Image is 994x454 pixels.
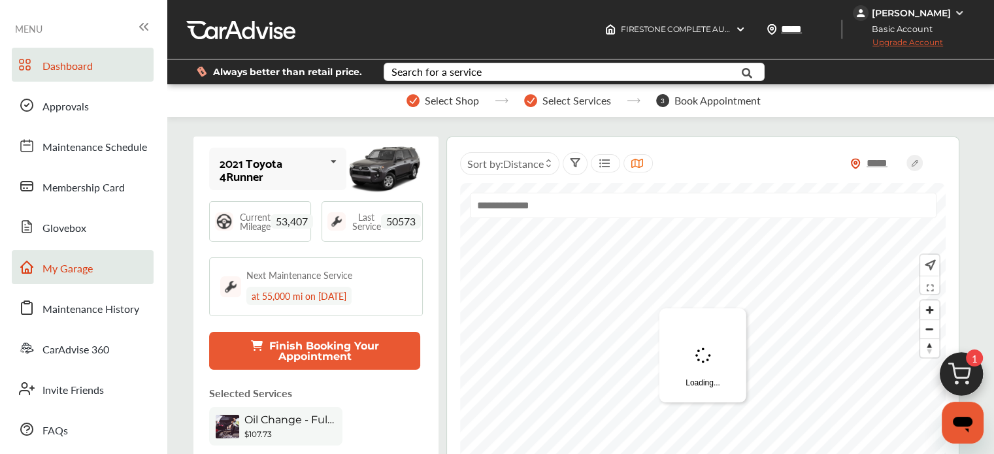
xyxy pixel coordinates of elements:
[467,156,544,171] span: Sort by :
[42,301,139,318] span: Maintenance History
[346,140,423,197] img: mobile_14091_st0640_046.jpg
[627,98,640,103] img: stepper-arrow.e24c07c6.svg
[209,385,292,400] p: Selected Services
[841,20,842,39] img: header-divider.bc55588e.svg
[246,287,352,305] div: at 55,000 mi on [DATE]
[406,94,420,107] img: stepper-checkmark.b5569197.svg
[425,95,479,106] span: Select Shop
[12,331,154,365] a: CarAdvise 360
[42,382,104,399] span: Invite Friends
[12,48,154,82] a: Dashboard
[542,95,611,106] span: Select Services
[240,212,271,231] span: Current Mileage
[767,24,777,35] img: location_vector.a44bc228.svg
[42,220,86,237] span: Glovebox
[12,169,154,203] a: Membership Card
[942,402,984,444] iframe: Button to launch messaging window
[352,212,381,231] span: Last Service
[220,156,325,182] div: 2021 Toyota 4Runner
[735,24,746,35] img: header-down-arrow.9dd2ce7d.svg
[216,415,239,438] img: oil-change-thumb.jpg
[12,88,154,122] a: Approvals
[954,8,965,18] img: WGsFRI8htEPBVLJbROoPRyZpYNWhNONpIPPETTm6eUC0GeLEiAAAAAElFTkSuQmCC
[220,276,241,297] img: maintenance_logo
[853,5,869,21] img: jVpblrzwTbfkPYzPPzSLxeg0AAAAASUVORK5CYII=
[930,346,993,409] img: cart_icon.3d0951e8.svg
[391,67,482,77] div: Search for a service
[12,250,154,284] a: My Garage
[503,156,544,171] span: Distance
[42,342,109,359] span: CarAdvise 360
[244,429,272,439] b: $107.73
[12,210,154,244] a: Glovebox
[966,349,983,366] span: 1
[244,413,336,426] span: Oil Change - Full-synthetic
[42,261,93,278] span: My Garage
[656,94,669,107] span: 3
[920,339,939,357] span: Reset bearing to north
[659,308,746,402] div: Loading...
[920,338,939,357] button: Reset bearing to north
[605,24,616,35] img: header-home-logo.8d720a4f.svg
[42,58,93,75] span: Dashboard
[12,291,154,325] a: Maintenance History
[12,412,154,446] a: FAQs
[42,423,68,440] span: FAQs
[674,95,761,106] span: Book Appointment
[524,94,537,107] img: stepper-checkmark.b5569197.svg
[920,300,939,319] button: Zoom in
[215,212,233,231] img: steering_logo
[922,258,936,272] img: recenter.ce011a49.svg
[42,180,125,197] span: Membership Card
[381,214,421,229] span: 50573
[271,214,313,229] span: 53,407
[920,319,939,338] button: Zoom out
[209,332,420,370] button: Finish Booking Your Appointment
[495,98,508,103] img: stepper-arrow.e24c07c6.svg
[15,24,42,34] span: MENU
[853,37,943,54] span: Upgrade Account
[850,158,861,169] img: location_vector_orange.38f05af8.svg
[42,139,147,156] span: Maintenance Schedule
[246,268,352,282] div: Next Maintenance Service
[213,67,362,76] span: Always better than retail price.
[872,7,951,19] div: [PERSON_NAME]
[12,129,154,163] a: Maintenance Schedule
[12,372,154,406] a: Invite Friends
[197,66,207,77] img: dollor_label_vector.a70140d1.svg
[327,212,346,231] img: maintenance_logo
[42,99,89,116] span: Approvals
[854,22,942,36] span: Basic Account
